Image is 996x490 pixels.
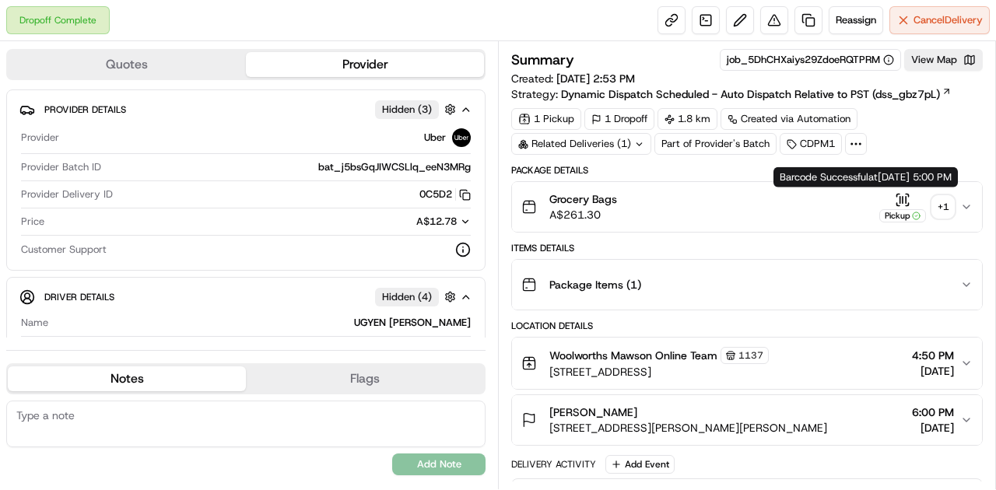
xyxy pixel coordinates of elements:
[549,348,717,363] span: Woolworths Mawson Online Team
[21,243,107,257] span: Customer Support
[334,215,471,229] button: A$12.78
[549,277,641,292] span: Package Items ( 1 )
[512,182,982,232] button: Grocery BagsA$261.30Pickup+1
[416,215,457,228] span: A$12.78
[382,103,432,117] span: Hidden ( 3 )
[549,420,827,436] span: [STREET_ADDRESS][PERSON_NAME][PERSON_NAME]
[829,6,883,34] button: Reassign
[549,404,637,420] span: [PERSON_NAME]
[452,128,471,147] img: uber-new-logo.jpeg
[912,348,954,363] span: 4:50 PM
[549,191,617,207] span: Grocery Bags
[511,164,983,177] div: Package Details
[19,96,472,122] button: Provider DetailsHidden (3)
[511,242,983,254] div: Items Details
[21,316,48,330] span: Name
[584,108,654,130] div: 1 Dropoff
[912,363,954,379] span: [DATE]
[889,6,990,34] button: CancelDelivery
[914,13,983,27] span: Cancel Delivery
[561,86,940,102] span: Dynamic Dispatch Scheduled - Auto Dispatch Relative to PST (dss_gbz7pL)
[556,72,635,86] span: [DATE] 2:53 PM
[780,133,842,155] div: CDPM1
[21,215,44,229] span: Price
[512,338,982,389] button: Woolworths Mawson Online Team1137[STREET_ADDRESS]4:50 PM[DATE]
[424,131,446,145] span: Uber
[21,160,101,174] span: Provider Batch ID
[8,366,246,391] button: Notes
[932,196,954,218] div: + 1
[511,108,581,130] div: 1 Pickup
[44,291,114,303] span: Driver Details
[512,395,982,445] button: [PERSON_NAME][STREET_ADDRESS][PERSON_NAME][PERSON_NAME]6:00 PM[DATE]
[19,284,472,310] button: Driver DetailsHidden (4)
[773,167,958,187] div: Barcode Successful
[511,71,635,86] span: Created:
[738,349,763,362] span: 1137
[511,458,596,471] div: Delivery Activity
[21,131,59,145] span: Provider
[375,287,460,306] button: Hidden (4)
[511,133,651,155] div: Related Deliveries (1)
[658,108,717,130] div: 1.8 km
[721,108,857,130] a: Created via Automation
[912,404,954,420] span: 6:00 PM
[8,52,246,77] button: Quotes
[868,170,952,184] span: at [DATE] 5:00 PM
[879,192,954,222] button: Pickup+1
[561,86,952,102] a: Dynamic Dispatch Scheduled - Auto Dispatch Relative to PST (dss_gbz7pL)
[879,192,926,222] button: Pickup
[419,187,471,201] button: 0C5D2
[54,316,471,330] div: UGYEN [PERSON_NAME]
[21,187,113,201] span: Provider Delivery ID
[549,207,617,222] span: A$261.30
[511,53,574,67] h3: Summary
[836,13,876,27] span: Reassign
[549,364,769,380] span: [STREET_ADDRESS]
[44,103,126,116] span: Provider Details
[246,366,484,391] button: Flags
[727,53,894,67] button: job_5DhCHXaiys29ZdoeRQTPRM
[912,420,954,436] span: [DATE]
[382,290,432,304] span: Hidden ( 4 )
[318,160,471,174] span: bat_j5bsGqJIWCSLlq_eeN3MRg
[375,100,460,119] button: Hidden (3)
[904,49,983,71] button: View Map
[246,52,484,77] button: Provider
[879,209,926,222] div: Pickup
[511,86,952,102] div: Strategy:
[512,260,982,310] button: Package Items (1)
[511,320,983,332] div: Location Details
[605,455,675,474] button: Add Event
